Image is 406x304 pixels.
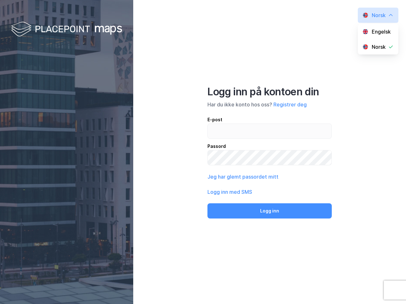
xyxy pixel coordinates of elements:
[207,142,332,150] div: Passord
[372,43,386,51] div: Norsk
[207,101,332,108] div: Har du ikke konto hos oss?
[11,20,122,39] img: logo-white.f07954bde2210d2a523dddb988cd2aa7.svg
[372,28,391,35] div: Engelsk
[207,85,332,98] div: Logg inn på kontoen din
[273,101,307,108] button: Registrer deg
[207,203,332,218] button: Logg inn
[207,188,252,196] button: Logg inn med SMS
[372,11,386,19] div: Norsk
[207,173,278,180] button: Jeg har glemt passordet mitt
[374,274,406,304] iframe: Chat Widget
[207,116,332,123] div: E-post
